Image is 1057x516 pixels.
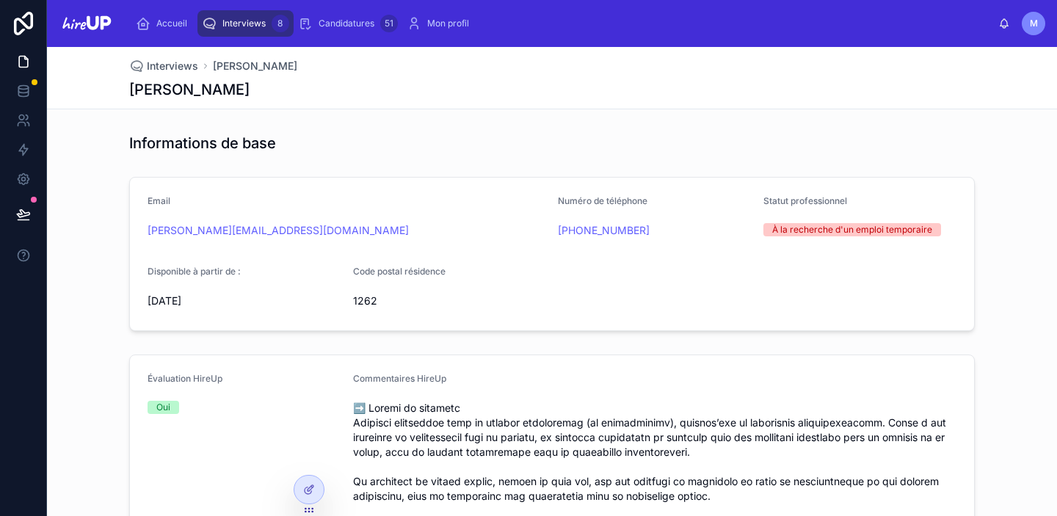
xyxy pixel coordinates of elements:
[148,294,341,308] span: [DATE]
[59,12,114,35] img: App logo
[197,10,294,37] a: Interviews8
[131,10,197,37] a: Accueil
[558,195,647,206] span: Numéro de téléphone
[129,133,276,153] h1: Informations de base
[148,223,409,238] a: [PERSON_NAME][EMAIL_ADDRESS][DOMAIN_NAME]
[222,18,266,29] span: Interviews
[148,195,170,206] span: Email
[353,266,446,277] span: Code postal résidence
[319,18,374,29] span: Candidatures
[1030,18,1038,29] span: M
[402,10,479,37] a: Mon profil
[213,59,297,73] a: [PERSON_NAME]
[147,59,198,73] span: Interviews
[129,79,250,100] h1: [PERSON_NAME]
[156,18,187,29] span: Accueil
[380,15,398,32] div: 51
[772,223,932,236] div: À la recherche d'un emploi temporaire
[148,266,241,277] span: Disponible à partir de :
[156,401,170,414] div: Oui
[427,18,469,29] span: Mon profil
[763,195,847,206] span: Statut professionnel
[129,59,198,73] a: Interviews
[353,373,446,384] span: Commentaires HireUp
[148,373,222,384] span: Évaluation HireUp
[353,294,547,308] span: 1262
[272,15,289,32] div: 8
[126,7,998,40] div: scrollable content
[558,223,650,238] a: [PHONE_NUMBER]
[294,10,402,37] a: Candidatures51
